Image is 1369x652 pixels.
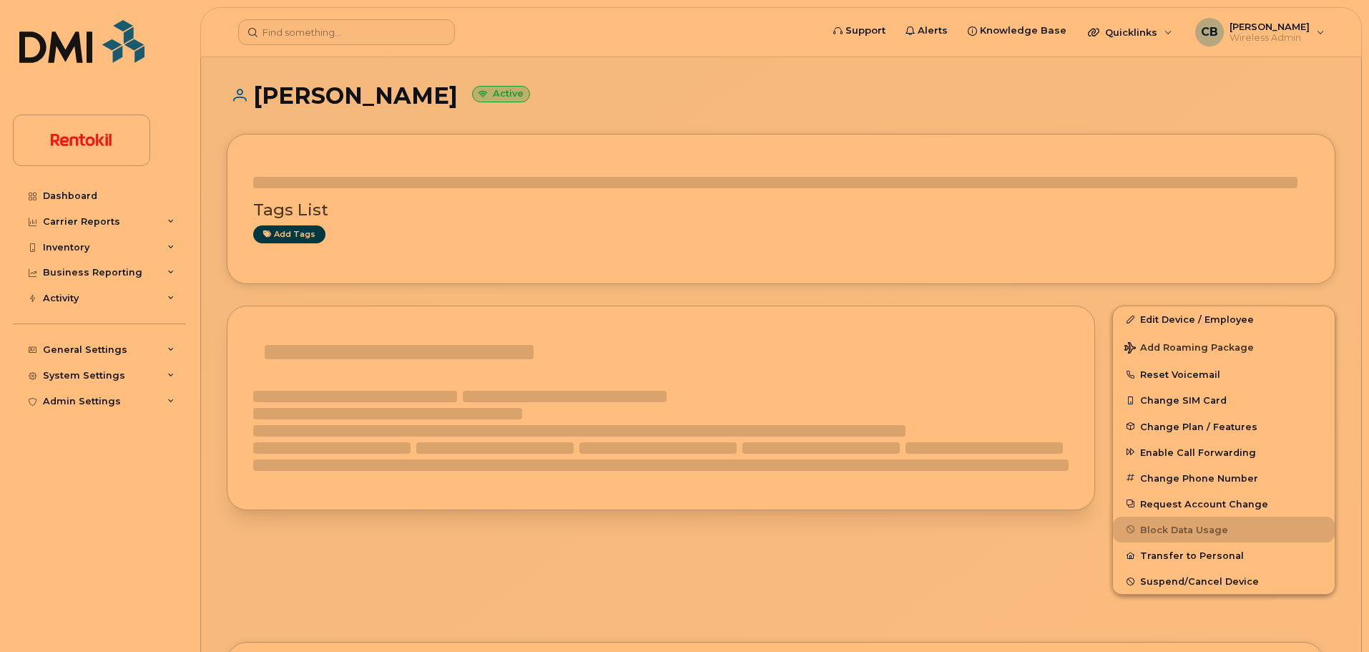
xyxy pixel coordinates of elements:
[1113,568,1335,594] button: Suspend/Cancel Device
[253,225,325,243] a: Add tags
[1113,332,1335,361] button: Add Roaming Package
[1124,342,1254,356] span: Add Roaming Package
[1140,576,1259,587] span: Suspend/Cancel Device
[1140,447,1256,457] span: Enable Call Forwarding
[472,86,530,102] small: Active
[1113,306,1335,332] a: Edit Device / Employee
[253,201,1309,219] h3: Tags List
[1113,439,1335,465] button: Enable Call Forwarding
[1113,517,1335,542] button: Block Data Usage
[1113,542,1335,568] button: Transfer to Personal
[1113,414,1335,439] button: Change Plan / Features
[1113,361,1335,387] button: Reset Voicemail
[1113,387,1335,413] button: Change SIM Card
[1113,491,1335,517] button: Request Account Change
[227,83,1335,108] h1: [PERSON_NAME]
[1113,465,1335,491] button: Change Phone Number
[1140,421,1257,432] span: Change Plan / Features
